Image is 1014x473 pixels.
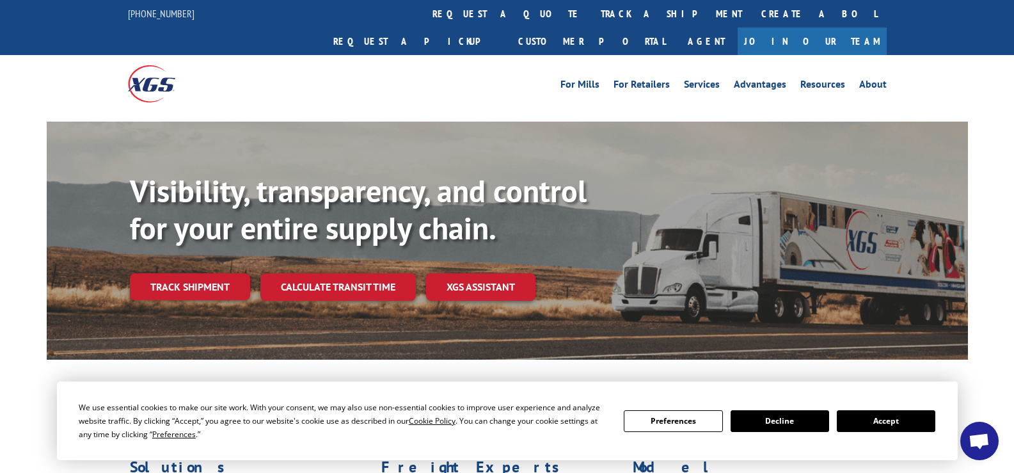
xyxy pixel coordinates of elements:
a: Track shipment [130,273,250,300]
b: Visibility, transparency, and control for your entire supply chain. [130,171,587,248]
div: Open chat [960,422,999,460]
button: Decline [731,410,829,432]
a: Services [684,79,720,93]
a: Resources [800,79,845,93]
a: XGS ASSISTANT [426,273,535,301]
a: Agent [675,28,738,55]
a: Calculate transit time [260,273,416,301]
a: [PHONE_NUMBER] [128,7,194,20]
a: About [859,79,887,93]
button: Accept [837,410,935,432]
a: For Retailers [614,79,670,93]
a: Request a pickup [324,28,509,55]
span: Cookie Policy [409,415,456,426]
span: Preferences [152,429,196,440]
a: Join Our Team [738,28,887,55]
a: Customer Portal [509,28,675,55]
a: Advantages [734,79,786,93]
div: Cookie Consent Prompt [57,381,958,460]
div: We use essential cookies to make our site work. With your consent, we may also use non-essential ... [79,401,608,441]
a: For Mills [560,79,599,93]
button: Preferences [624,410,722,432]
